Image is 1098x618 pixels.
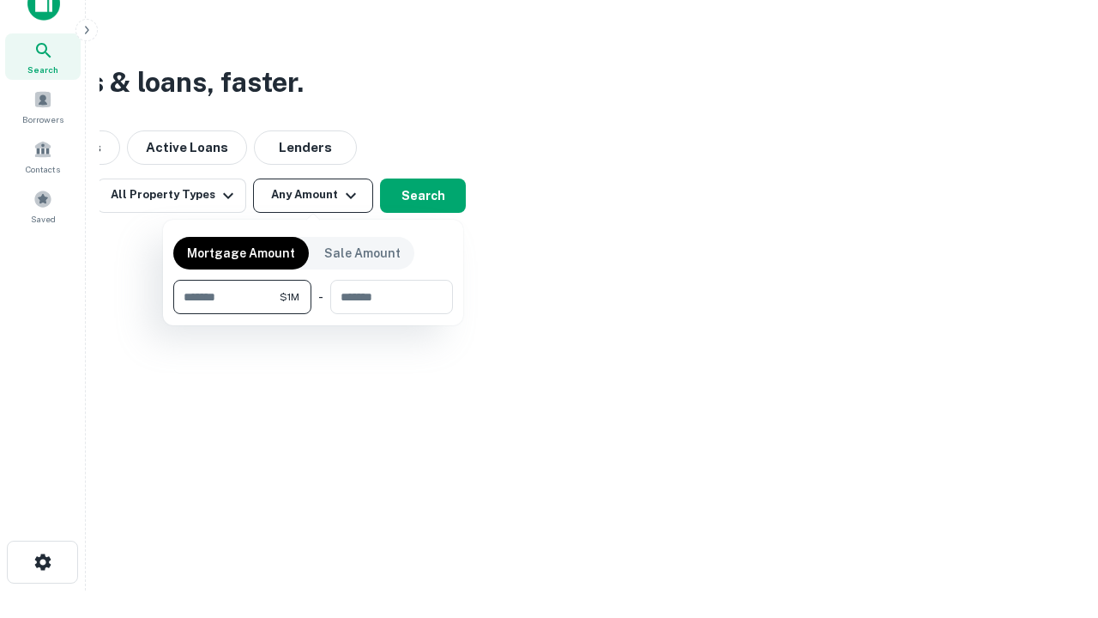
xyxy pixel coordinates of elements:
[1012,481,1098,563] iframe: Chat Widget
[187,244,295,263] p: Mortgage Amount
[280,289,299,305] span: $1M
[324,244,401,263] p: Sale Amount
[318,280,323,314] div: -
